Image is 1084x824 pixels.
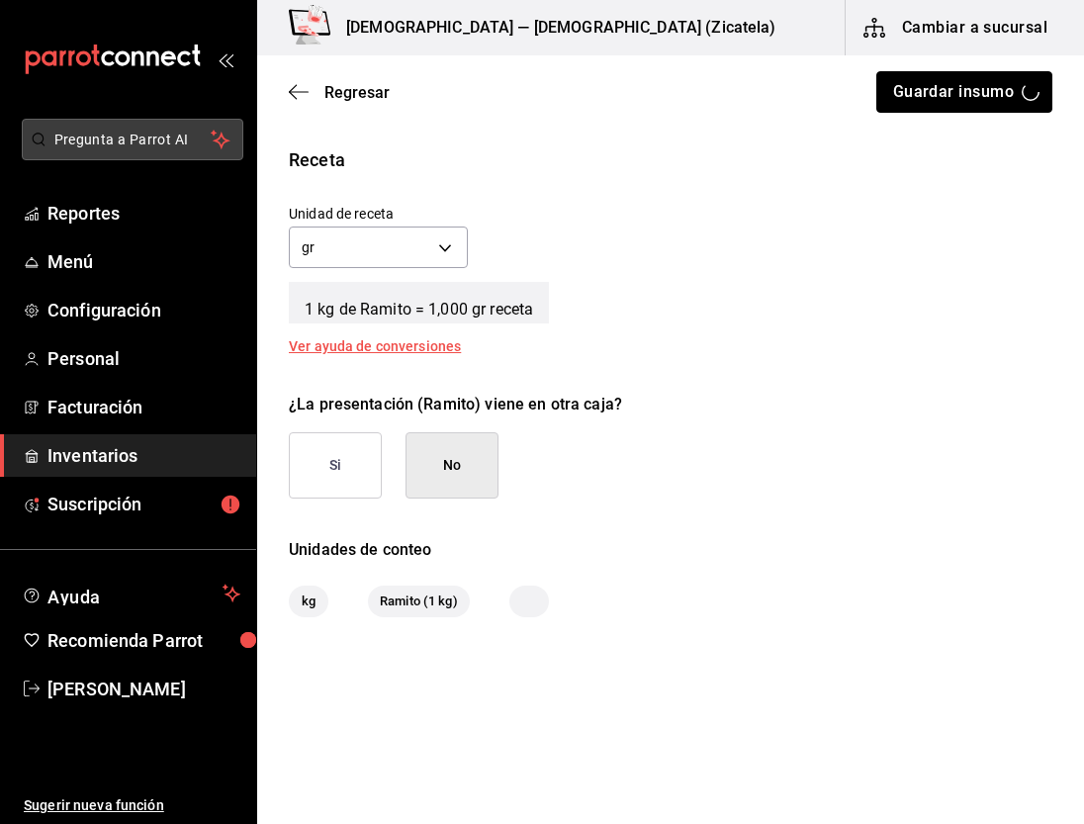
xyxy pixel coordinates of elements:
[47,394,240,420] span: Facturación
[47,627,240,654] span: Recomienda Parrot
[47,345,240,372] span: Personal
[876,71,1052,113] button: Guardar insumo
[14,143,243,164] a: Pregunta a Parrot AI
[290,592,327,611] span: kg
[289,227,468,268] div: gr
[289,83,390,102] button: Regresar
[47,248,240,275] span: Menú
[47,442,240,469] span: Inventarios
[22,119,243,160] button: Pregunta a Parrot AI
[289,339,485,353] div: Ver ayuda de conversiones
[47,582,215,605] span: Ayuda
[47,676,240,702] span: [PERSON_NAME]
[218,51,233,67] button: open_drawer_menu
[289,393,1052,416] div: ¿La presentación (Ramito) viene en otra caja?
[24,795,240,816] span: Sugerir nueva función
[406,432,498,499] button: No
[289,538,1052,562] div: Unidades de conteo
[368,592,470,611] span: Ramito (1 kg)
[324,83,390,102] span: Regresar
[47,491,240,517] span: Suscripción
[330,16,776,40] h3: [DEMOGRAPHIC_DATA] — [DEMOGRAPHIC_DATA] (Zicatela)
[289,432,382,499] button: Si
[47,200,240,227] span: Reportes
[54,130,212,150] span: Pregunta a Parrot AI
[289,146,1052,173] div: Receta
[47,297,240,323] span: Configuración
[289,207,468,221] label: Unidad de receta
[289,282,549,323] span: 1 kg de Ramito = 1,000 gr receta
